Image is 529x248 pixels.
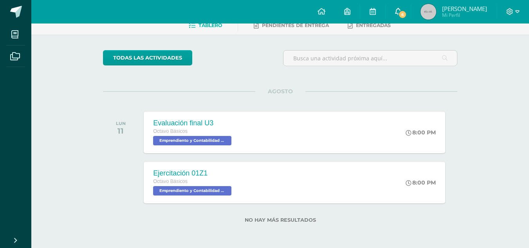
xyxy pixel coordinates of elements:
a: Pendientes de entrega [254,19,329,32]
span: Emprendiento y Contabilidad Bas II 'A' [153,186,231,196]
div: 8:00 PM [406,129,436,136]
span: 6 [398,10,407,19]
span: Mi Perfil [442,12,487,18]
span: Entregadas [356,22,391,28]
span: Pendientes de entrega [262,22,329,28]
div: 8:00 PM [406,179,436,186]
span: Octavo Básicos [153,179,188,184]
div: LUN [116,121,126,126]
label: No hay más resultados [103,217,457,223]
span: AGOSTO [255,88,305,95]
input: Busca una actividad próxima aquí... [283,51,457,66]
img: 45x45 [421,4,436,20]
div: Ejercitación 01Z1 [153,169,233,177]
span: Emprendiento y Contabilidad Bas II 'A' [153,136,231,145]
a: Tablero [189,19,222,32]
span: Tablero [199,22,222,28]
div: 11 [116,126,126,136]
span: Octavo Básicos [153,129,188,134]
span: [PERSON_NAME] [442,5,487,13]
a: Entregadas [348,19,391,32]
a: todas las Actividades [103,50,192,65]
div: Evaluación final U3 [153,119,233,127]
